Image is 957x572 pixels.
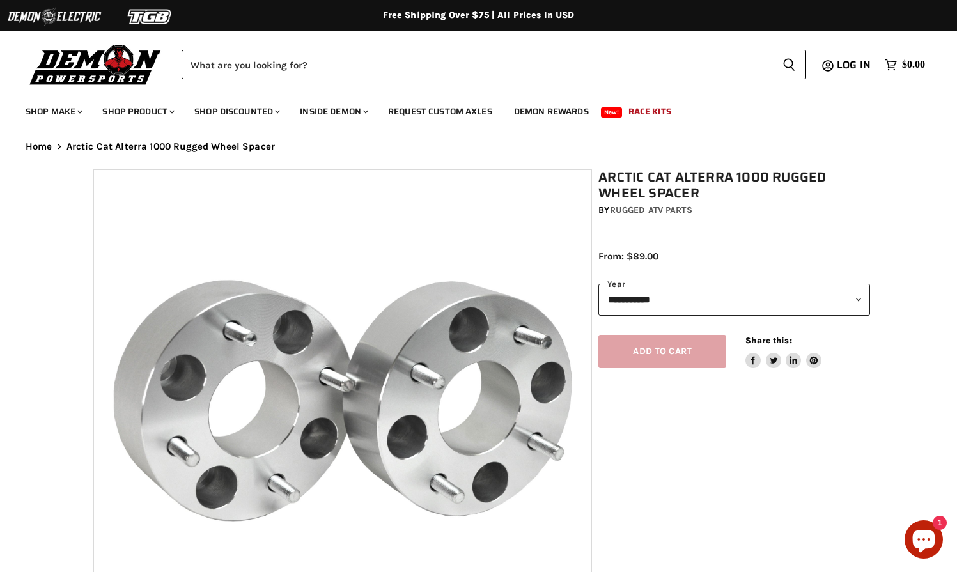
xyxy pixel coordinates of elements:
[504,98,598,125] a: Demon Rewards
[16,93,922,125] ul: Main menu
[93,98,182,125] a: Shop Product
[290,98,376,125] a: Inside Demon
[745,336,791,345] span: Share this:
[598,169,870,201] h1: Arctic Cat Alterra 1000 Rugged Wheel Spacer
[378,98,502,125] a: Request Custom Axles
[598,203,870,217] div: by
[902,59,925,71] span: $0.00
[772,50,806,79] button: Search
[598,251,658,262] span: From: $89.00
[745,335,821,369] aside: Share this:
[26,42,166,87] img: Demon Powersports
[831,59,878,71] a: Log in
[598,284,870,315] select: year
[66,141,275,152] span: Arctic Cat Alterra 1000 Rugged Wheel Spacer
[185,98,288,125] a: Shop Discounted
[610,205,692,215] a: Rugged ATV Parts
[26,141,52,152] a: Home
[102,4,198,29] img: TGB Logo 2
[601,107,623,118] span: New!
[182,50,772,79] input: Search
[16,98,90,125] a: Shop Make
[837,57,871,73] span: Log in
[182,50,806,79] form: Product
[878,56,931,74] a: $0.00
[901,520,947,562] inbox-online-store-chat: Shopify online store chat
[6,4,102,29] img: Demon Electric Logo 2
[619,98,681,125] a: Race Kits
